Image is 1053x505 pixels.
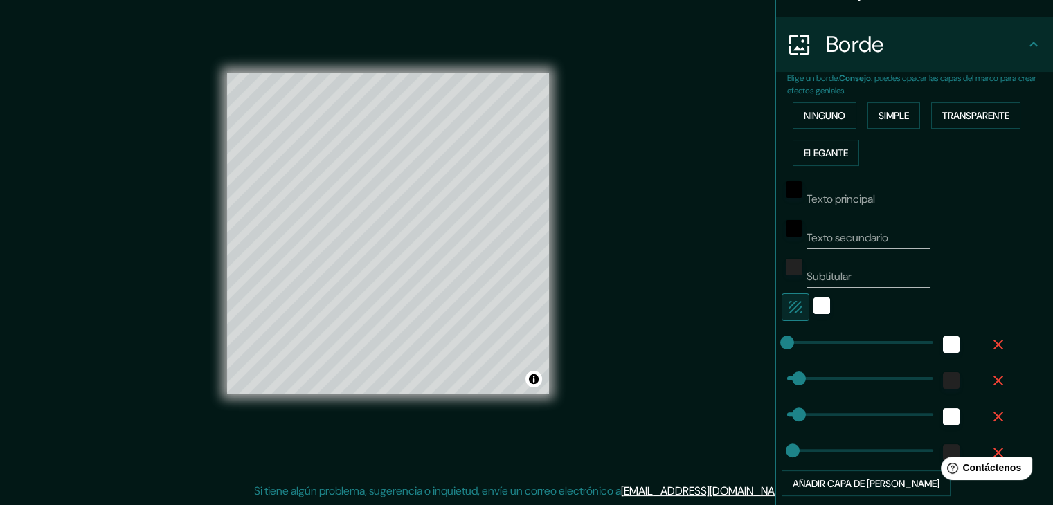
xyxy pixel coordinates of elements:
a: [EMAIL_ADDRESS][DOMAIN_NAME] [621,484,792,498]
font: Transparente [942,109,1009,122]
button: color-222222 [786,259,802,275]
button: blanco [813,297,830,314]
button: Elegante [793,140,859,166]
button: Simple [867,102,920,129]
button: Añadir capa de [PERSON_NAME] [782,470,951,497]
button: Activar o desactivar atribución [525,371,542,387]
button: color-222222 [943,444,960,461]
div: Borde [776,17,1053,72]
button: negro [786,220,802,237]
button: Ninguno [793,102,856,129]
font: : puedes opacar las capas del marco para crear efectos geniales. [787,73,1036,96]
font: Ninguno [804,109,845,122]
font: Consejo [839,73,871,84]
font: Elige un borde. [787,73,839,84]
font: Borde [826,30,884,59]
button: negro [786,181,802,198]
font: Elegante [804,147,848,159]
font: Simple [879,109,909,122]
iframe: Lanzador de widgets de ayuda [930,451,1038,490]
button: white [943,336,960,353]
button: Transparente [931,102,1020,129]
button: blanco [943,408,960,425]
font: Añadir capa de [PERSON_NAME] [793,477,939,490]
button: color-222222 [943,372,960,389]
font: Si tiene algún problema, sugerencia o inquietud, envíe un correo electrónico a [254,484,621,498]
